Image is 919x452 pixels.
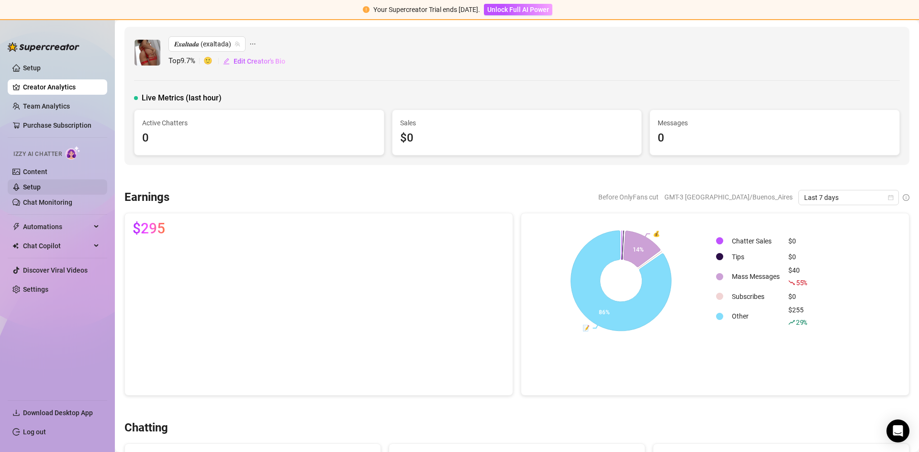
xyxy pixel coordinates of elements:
span: Top 9.7 % [168,55,203,67]
span: Live Metrics (last hour) [142,92,222,104]
div: $40 [788,265,807,288]
h3: Earnings [124,190,169,205]
text: 💰 [653,230,660,237]
div: 0 [658,129,892,147]
span: edit [223,58,230,65]
img: logo-BBDzfeDw.svg [8,42,79,52]
span: Before OnlyFans cut [598,190,659,204]
td: Mass Messages [728,265,784,288]
span: Active Chatters [142,118,376,128]
a: Unlock Full AI Power [484,6,552,13]
a: Settings [23,286,48,293]
span: 🙂 [203,55,223,67]
span: Your Supercreator Trial ends [DATE]. [373,6,480,13]
div: $0 [788,291,807,302]
span: GMT-3 [GEOGRAPHIC_DATA]/Buenos_Aires [664,190,793,204]
span: $295 [133,221,165,236]
span: exclamation-circle [363,6,370,13]
span: calendar [888,195,894,200]
span: Izzy AI Chatter [13,150,62,159]
span: thunderbolt [12,223,20,231]
a: Chat Monitoring [23,198,72,206]
span: 29 % [796,318,807,327]
span: 55 % [796,278,807,287]
span: rise [788,319,795,326]
span: ellipsis [249,36,256,52]
span: Last 7 days [804,190,893,205]
td: Tips [728,249,784,264]
a: Purchase Subscription [23,118,100,133]
td: Chatter Sales [728,233,784,248]
div: $0 [400,129,634,147]
div: $0 [788,236,807,246]
td: Other [728,305,784,328]
span: Sales [400,118,634,128]
button: Edit Creator's Bio [223,54,286,69]
div: $0 [788,252,807,262]
span: Edit Creator's Bio [234,57,285,65]
span: Unlock Full AI Power [487,6,549,13]
span: fall [788,279,795,286]
h3: Chatting [124,420,168,436]
span: Automations [23,219,91,234]
img: Chat Copilot [12,243,19,249]
span: Chat Copilot [23,238,91,254]
img: AI Chatter [66,146,80,160]
a: Log out [23,428,46,436]
a: Setup [23,183,41,191]
a: Creator Analytics [23,79,100,95]
span: Messages [658,118,892,128]
span: info-circle [903,194,909,201]
div: $255 [788,305,807,328]
a: Content [23,168,47,176]
div: Open Intercom Messenger [886,419,909,442]
a: Setup [23,64,41,72]
button: Unlock Full AI Power [484,4,552,15]
a: Discover Viral Videos [23,266,88,274]
td: Subscribes [728,289,784,304]
img: 𝑬𝒙𝒂𝒍𝒕𝒂𝒅𝒂 [134,40,160,66]
span: Download Desktop App [23,409,93,417]
span: team [235,41,240,47]
span: 𝑬𝒙𝒂𝒍𝒕𝒂𝒅𝒂 (exaltada) [174,37,240,51]
a: Team Analytics [23,102,70,110]
text: 📝 [583,324,590,331]
span: download [12,409,20,417]
div: 0 [142,129,376,147]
